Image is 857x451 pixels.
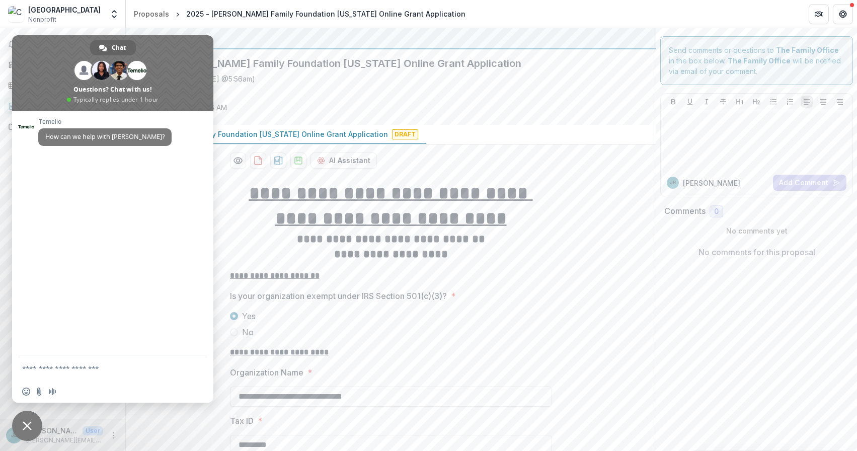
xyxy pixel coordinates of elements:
[809,4,829,24] button: Partners
[833,4,853,24] button: Get Help
[4,77,121,94] a: Tasks
[230,290,447,302] p: Is your organization exempt under IRS Section 501(c)(3)?
[48,388,56,396] span: Audio message
[45,132,165,141] span: How can we help with [PERSON_NAME]?
[107,429,119,441] button: More
[250,153,266,169] button: download-proposal
[767,96,780,108] button: Bullet List
[801,96,813,108] button: Align Left
[734,96,746,108] button: Heading 1
[134,57,632,69] h2: 2025 - [PERSON_NAME] Family Foundation [US_STATE] Online Grant Application
[8,6,24,22] img: Cornerstone Crossroads Academy
[4,36,121,52] button: Notifications
[11,432,18,438] div: Jason Botello
[664,206,706,216] h2: Comments
[310,153,377,169] button: AI Assistant
[242,310,256,322] span: Yes
[670,180,676,185] div: Jason Botello
[230,415,254,427] p: Tax ID
[12,411,42,441] div: Close chat
[664,225,849,236] p: No comments yet
[134,32,648,44] div: The Family Office
[392,129,418,139] span: Draft
[714,207,719,216] span: 0
[750,96,762,108] button: Heading 2
[26,436,103,445] p: [PERSON_NAME][EMAIL_ADDRESS][DOMAIN_NAME]
[130,7,173,21] a: Proposals
[698,246,815,258] p: No comments for this proposal
[290,153,306,169] button: download-proposal
[28,5,101,15] div: [GEOGRAPHIC_DATA]
[684,96,696,108] button: Underline
[784,96,796,108] button: Ordered List
[90,40,136,55] div: Chat
[667,96,679,108] button: Bold
[660,36,853,85] div: Send comments or questions to in the box below. will be notified via email of your comment.
[186,9,465,19] div: 2025 - [PERSON_NAME] Family Foundation [US_STATE] Online Grant Application
[4,98,121,114] a: Proposals
[28,15,56,24] span: Nonprofit
[683,178,740,188] p: [PERSON_NAME]
[112,40,126,55] span: Chat
[717,96,729,108] button: Strike
[230,366,303,379] p: Organization Name
[728,56,791,65] strong: The Family Office
[776,46,839,54] strong: The Family Office
[134,9,169,19] div: Proposals
[130,7,470,21] nav: breadcrumb
[38,118,172,125] span: Temelio
[817,96,829,108] button: Align Center
[22,364,181,373] textarea: Compose your message...
[35,388,43,396] span: Send a file
[22,388,30,396] span: Insert an emoji
[700,96,713,108] button: Italicize
[242,326,254,338] span: No
[834,96,846,108] button: Align Right
[107,4,121,24] button: Open entity switcher
[4,118,121,135] a: Documents
[773,175,846,191] button: Add Comment
[4,56,121,73] a: Dashboard
[230,153,246,169] button: Preview b10cbcd7-929a-47ec-b3eb-d7d3da1cc59b-0.pdf
[270,153,286,169] button: download-proposal
[83,426,103,435] p: User
[134,129,388,139] p: [PERSON_NAME] Family Foundation [US_STATE] Online Grant Application
[26,425,79,436] p: [PERSON_NAME]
